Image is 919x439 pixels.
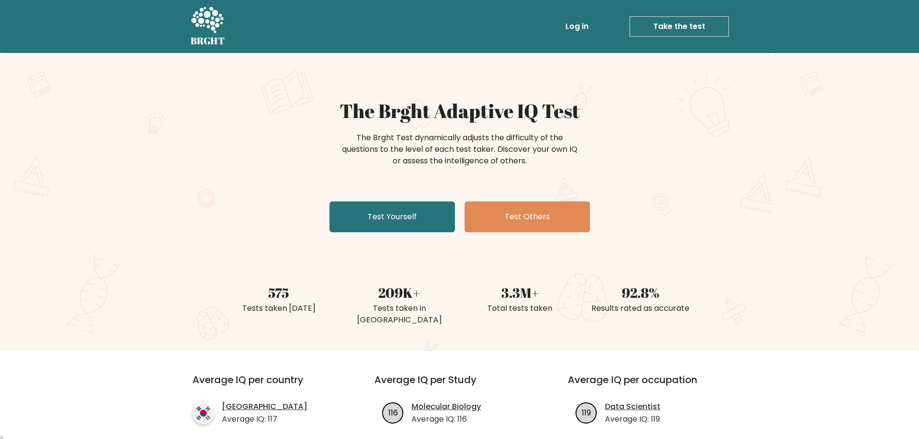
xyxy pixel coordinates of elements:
[466,282,575,303] div: 3.3M+
[345,282,454,303] div: 209K+
[466,303,575,314] div: Total tests taken
[339,132,580,167] div: The Brght Test dynamically adjusts the difficulty of the questions to the level of each test take...
[191,4,225,49] a: BRGHT
[630,16,729,37] a: Take the test
[192,374,340,397] h3: Average IQ per country
[586,303,695,314] div: Results rated as accurate
[586,282,695,303] div: 92.8%
[562,17,592,36] a: Log in
[192,402,214,424] img: country
[411,413,481,425] p: Average IQ: 116
[191,35,225,47] h5: BRGHT
[224,303,333,314] div: Tests taken [DATE]
[582,407,591,418] text: 119
[411,401,481,412] a: Molecular Biology
[345,303,454,326] div: Tests taken in [GEOGRAPHIC_DATA]
[568,374,738,397] h3: Average IQ per occupation
[224,282,333,303] div: 575
[329,201,455,232] a: Test Yourself
[605,413,660,425] p: Average IQ: 119
[465,201,590,232] a: Test Others
[388,407,398,418] text: 116
[605,401,660,412] a: Data Scientist
[222,401,307,412] a: [GEOGRAPHIC_DATA]
[222,413,307,425] p: Average IQ: 117
[224,99,695,122] h1: The Brght Adaptive IQ Test
[374,374,545,397] h3: Average IQ per Study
